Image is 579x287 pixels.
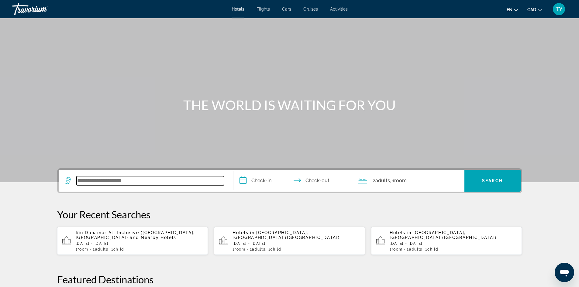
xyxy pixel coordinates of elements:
[109,247,124,251] span: , 1
[390,241,517,246] p: [DATE] - [DATE]
[551,3,567,15] button: User Menu
[233,170,352,192] button: Check in and out dates
[330,7,348,12] a: Activities
[252,247,265,251] span: Adults
[95,247,109,251] span: Adults
[390,176,407,185] span: , 1
[235,247,246,251] span: Room
[57,227,208,255] button: Riu Dunamar All Inclusive ([GEOGRAPHIC_DATA], [GEOGRAPHIC_DATA]) and Nearby Hotels[DATE] - [DATE]...
[93,247,109,251] span: 2
[233,241,360,246] p: [DATE] - [DATE]
[257,7,270,12] a: Flights
[176,97,404,113] h1: THE WORLD IS WAITING FOR YOU
[233,247,245,251] span: 1
[373,176,390,185] span: 2
[76,230,195,240] span: Riu Dunamar All Inclusive ([GEOGRAPHIC_DATA], [GEOGRAPHIC_DATA])
[394,178,407,183] span: Room
[390,230,412,235] span: Hotels in
[57,208,522,220] p: Your Recent Searches
[214,227,365,255] button: Hotels in [GEOGRAPHIC_DATA], [GEOGRAPHIC_DATA] ([GEOGRAPHIC_DATA])[DATE] - [DATE]1Room2Adults, 1C...
[407,247,422,251] span: 2
[76,247,88,251] span: 1
[76,241,203,246] p: [DATE] - [DATE]
[507,5,518,14] button: Change language
[482,178,503,183] span: Search
[265,247,281,251] span: , 1
[282,7,291,12] a: Cars
[57,273,522,285] h2: Featured Destinations
[375,178,390,183] span: Adults
[303,7,318,12] a: Cruises
[233,230,339,240] span: [GEOGRAPHIC_DATA], [GEOGRAPHIC_DATA] ([GEOGRAPHIC_DATA])
[392,247,403,251] span: Room
[371,227,522,255] button: Hotels in [GEOGRAPHIC_DATA], [GEOGRAPHIC_DATA] ([GEOGRAPHIC_DATA])[DATE] - [DATE]1Room2Adults, 1C...
[130,235,176,240] span: and Nearby Hotels
[12,1,73,17] a: Travorium
[78,247,88,251] span: Room
[409,247,422,251] span: Adults
[527,5,542,14] button: Change currency
[270,247,281,251] span: Child
[250,247,266,251] span: 2
[555,263,574,282] iframe: Button to launch messaging window
[507,7,512,12] span: en
[390,247,402,251] span: 1
[59,170,521,192] div: Search widget
[233,230,254,235] span: Hotels in
[422,247,438,251] span: , 1
[464,170,521,192] button: Search
[390,230,497,240] span: [GEOGRAPHIC_DATA], [GEOGRAPHIC_DATA] ([GEOGRAPHIC_DATA])
[232,7,244,12] a: Hotels
[527,7,536,12] span: CAD
[352,170,464,192] button: Travelers: 2 adults, 0 children
[556,6,563,12] span: TY
[427,247,438,251] span: Child
[113,247,124,251] span: Child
